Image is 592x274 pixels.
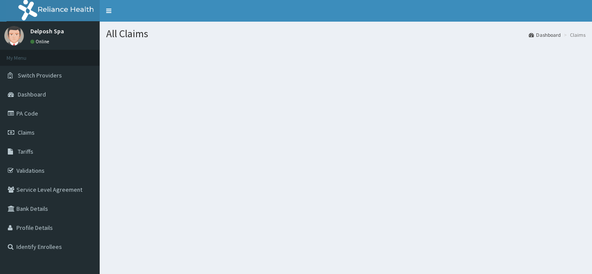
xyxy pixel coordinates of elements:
[4,26,24,45] img: User Image
[106,28,585,39] h1: All Claims
[30,39,51,45] a: Online
[562,31,585,39] li: Claims
[18,90,46,98] span: Dashboard
[18,129,35,136] span: Claims
[18,148,33,155] span: Tariffs
[529,31,561,39] a: Dashboard
[30,28,64,34] p: Delposh Spa
[18,71,62,79] span: Switch Providers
